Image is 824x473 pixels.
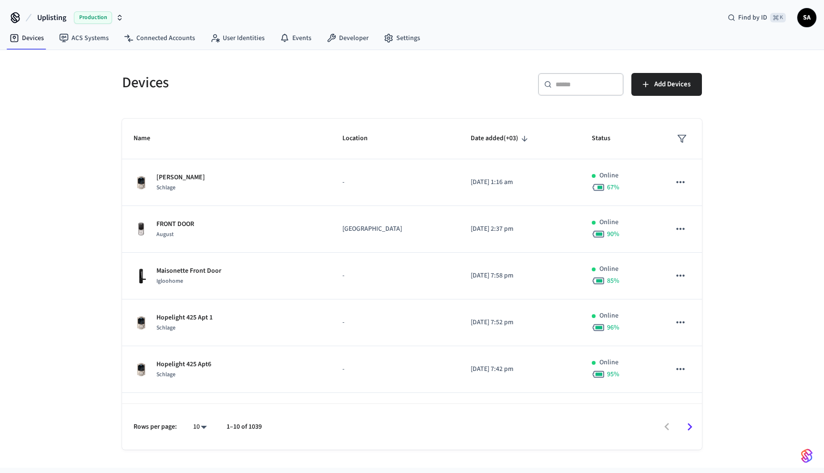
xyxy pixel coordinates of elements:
[654,78,690,91] span: Add Devices
[599,217,618,227] p: Online
[592,131,623,146] span: Status
[720,9,793,26] div: Find by ID⌘ K
[471,364,569,374] p: [DATE] 7:42 pm
[227,422,262,432] p: 1–10 of 1039
[801,448,813,463] img: SeamLogoGradient.69752ec5.svg
[2,30,51,47] a: Devices
[599,171,618,181] p: Online
[471,131,531,146] span: Date added(+03)
[607,183,619,192] span: 67 %
[37,12,66,23] span: Uplisting
[342,224,448,234] p: [GEOGRAPHIC_DATA]
[607,276,619,286] span: 85 %
[156,313,213,323] p: Hopelight 425 Apt 1
[272,30,319,47] a: Events
[376,30,428,47] a: Settings
[599,264,618,274] p: Online
[471,318,569,328] p: [DATE] 7:52 pm
[51,30,116,47] a: ACS Systems
[156,324,175,332] span: Schlage
[116,30,203,47] a: Connected Accounts
[607,323,619,332] span: 96 %
[134,131,163,146] span: Name
[599,358,618,368] p: Online
[156,360,211,370] p: Hopelight 425 Apt6
[770,13,786,22] span: ⌘ K
[319,30,376,47] a: Developer
[471,271,569,281] p: [DATE] 7:58 pm
[471,177,569,187] p: [DATE] 1:16 am
[471,224,569,234] p: [DATE] 2:37 pm
[798,9,815,26] span: SA
[134,175,149,190] img: Schlage Sense Smart Deadbolt with Camelot Trim, Front
[156,266,221,276] p: Maisonette Front Door
[156,173,205,183] p: [PERSON_NAME]
[156,277,183,285] span: Igloohome
[342,131,380,146] span: Location
[738,13,767,22] span: Find by ID
[607,370,619,379] span: 95 %
[134,362,149,377] img: Schlage Sense Smart Deadbolt with Camelot Trim, Front
[122,73,406,93] h5: Devices
[134,268,149,284] img: igloohome_mortise_2
[203,30,272,47] a: User Identities
[631,73,702,96] button: Add Devices
[156,230,174,238] span: August
[342,318,448,328] p: -
[599,311,618,321] p: Online
[134,222,149,237] img: Yale Assure Touchscreen Wifi Smart Lock, Satin Nickel, Front
[679,416,701,438] button: Go to next page
[156,370,175,379] span: Schlage
[156,219,194,229] p: FRONT DOOR
[797,8,816,27] button: SA
[134,422,177,432] p: Rows per page:
[134,315,149,330] img: Schlage Sense Smart Deadbolt with Camelot Trim, Front
[342,271,448,281] p: -
[607,229,619,239] span: 90 %
[74,11,112,24] span: Production
[342,364,448,374] p: -
[188,420,211,434] div: 10
[156,184,175,192] span: Schlage
[342,177,448,187] p: -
